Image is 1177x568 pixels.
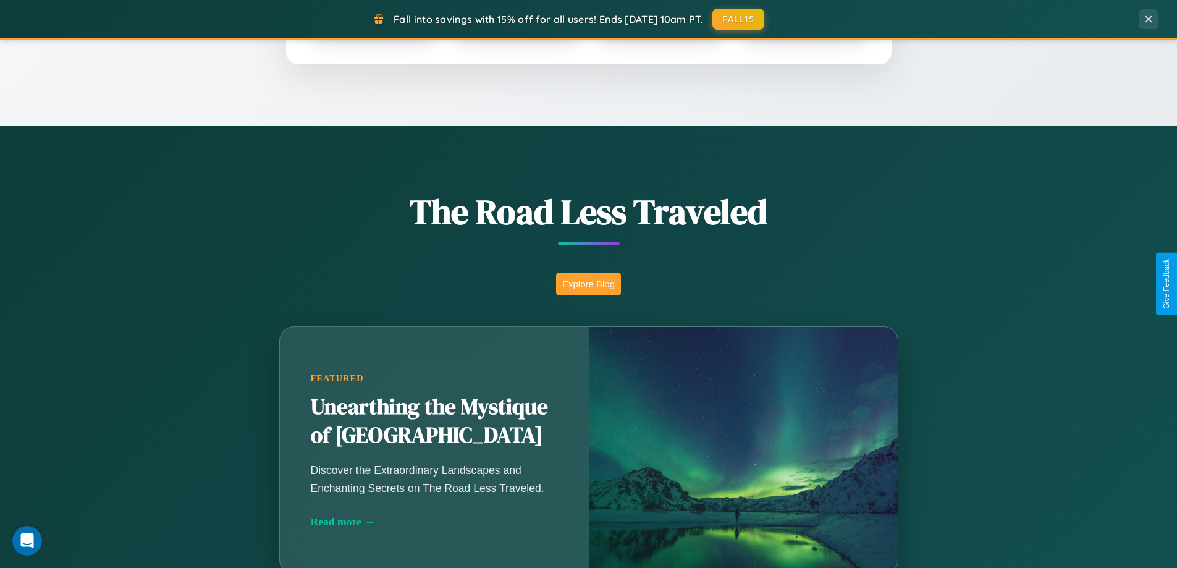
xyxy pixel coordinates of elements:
h1: The Road Less Traveled [218,188,960,235]
div: Give Feedback [1162,259,1171,309]
div: Featured [311,373,558,384]
span: Fall into savings with 15% off for all users! Ends [DATE] 10am PT. [394,13,703,25]
iframe: Intercom live chat [12,526,42,556]
div: Read more → [311,515,558,528]
button: Explore Blog [556,273,621,295]
button: FALL15 [712,9,764,30]
p: Discover the Extraordinary Landscapes and Enchanting Secrets on The Road Less Traveled. [311,462,558,496]
h2: Unearthing the Mystique of [GEOGRAPHIC_DATA] [311,393,558,450]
